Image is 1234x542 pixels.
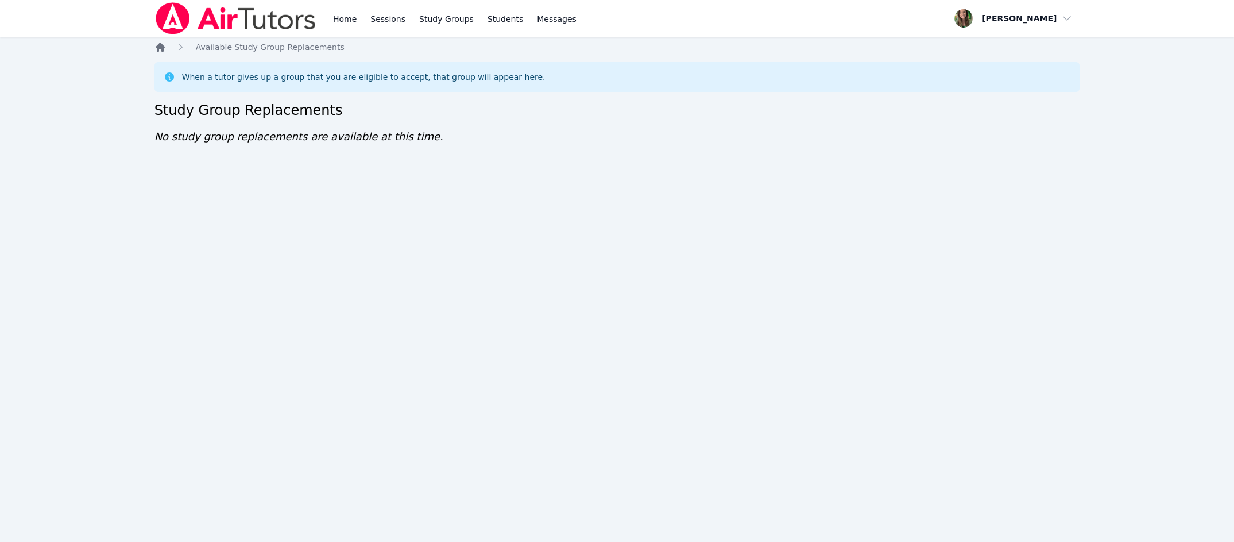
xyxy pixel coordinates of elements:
[537,13,577,25] span: Messages
[154,41,1080,53] nav: Breadcrumb
[182,71,546,83] div: When a tutor gives up a group that you are eligible to accept, that group will appear here.
[154,2,317,34] img: Air Tutors
[196,41,345,53] a: Available Study Group Replacements
[154,101,1080,120] h2: Study Group Replacements
[154,130,443,143] span: No study group replacements are available at this time.
[196,43,345,52] span: Available Study Group Replacements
